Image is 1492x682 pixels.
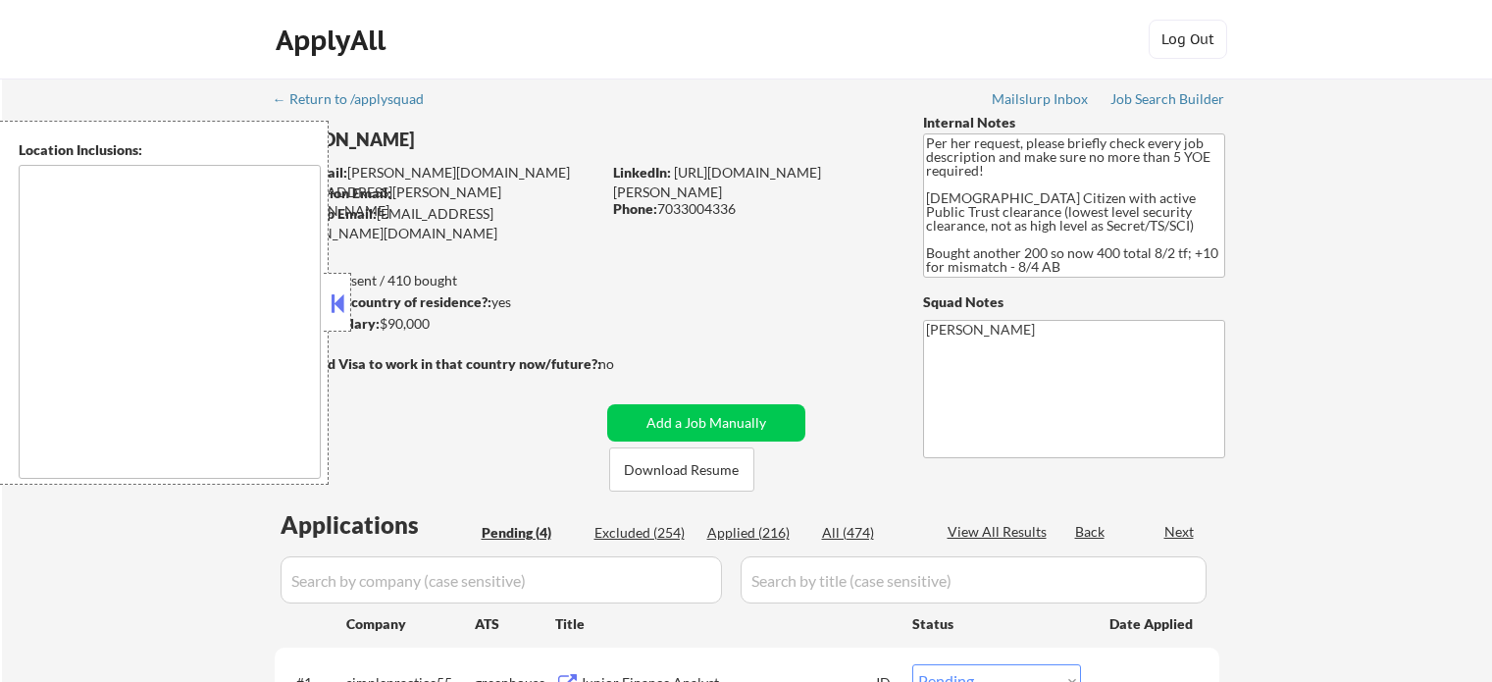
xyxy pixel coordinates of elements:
[613,200,657,217] strong: Phone:
[275,128,678,152] div: [PERSON_NAME]
[598,354,654,374] div: no
[613,164,671,181] strong: LinkedIn:
[281,513,475,537] div: Applications
[741,556,1207,603] input: Search by title (case sensitive)
[1109,614,1196,634] div: Date Applied
[274,292,594,312] div: yes
[281,556,722,603] input: Search by company (case sensitive)
[609,447,754,492] button: Download Resume
[1075,522,1106,542] div: Back
[274,271,600,290] div: 216 sent / 410 bought
[992,91,1090,111] a: Mailslurp Inbox
[273,91,442,111] a: ← Return to /applysquad
[475,614,555,634] div: ATS
[482,523,580,543] div: Pending (4)
[275,355,601,372] strong: Will need Visa to work in that country now/future?:
[274,314,600,334] div: $90,000
[707,523,805,543] div: Applied (216)
[274,293,491,310] strong: Can work in country of residence?:
[613,199,891,219] div: 7033004336
[912,605,1081,641] div: Status
[923,113,1225,132] div: Internal Notes
[594,523,693,543] div: Excluded (254)
[275,204,600,242] div: [EMAIL_ADDRESS][PERSON_NAME][DOMAIN_NAME]
[276,24,391,57] div: ApplyAll
[19,140,321,160] div: Location Inclusions:
[1149,20,1227,59] button: Log Out
[1164,522,1196,542] div: Next
[555,614,894,634] div: Title
[346,614,475,634] div: Company
[822,523,920,543] div: All (474)
[607,404,805,442] button: Add a Job Manually
[276,163,600,221] div: [PERSON_NAME][DOMAIN_NAME][EMAIL_ADDRESS][PERSON_NAME][DOMAIN_NAME]
[613,164,821,200] a: [URL][DOMAIN_NAME][PERSON_NAME]
[1110,92,1225,106] div: Job Search Builder
[948,522,1053,542] div: View All Results
[923,292,1225,312] div: Squad Notes
[273,92,442,106] div: ← Return to /applysquad
[992,92,1090,106] div: Mailslurp Inbox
